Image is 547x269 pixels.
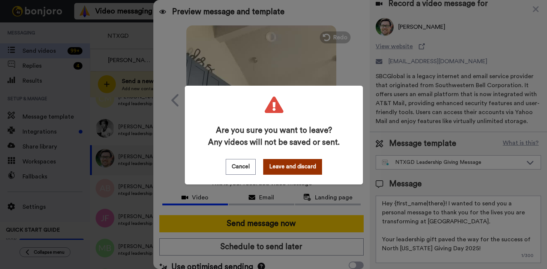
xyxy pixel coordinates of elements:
[11,16,139,40] div: message notification from Grant, 1w ago. Thanks for being with us for 4 months - it's flown by! H...
[263,159,322,175] button: Leave and discard
[208,138,340,147] span: Any videos will not be saved or sent.
[33,29,129,36] p: Message from Grant, sent 1w ago
[226,159,256,175] button: Cancel
[17,22,29,34] img: Profile image for Grant
[33,21,129,29] p: Thanks for being with us for 4 months - it's flown by! How can we make the next 4 months even bet...
[208,126,340,135] span: Are you sure you want to leave?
